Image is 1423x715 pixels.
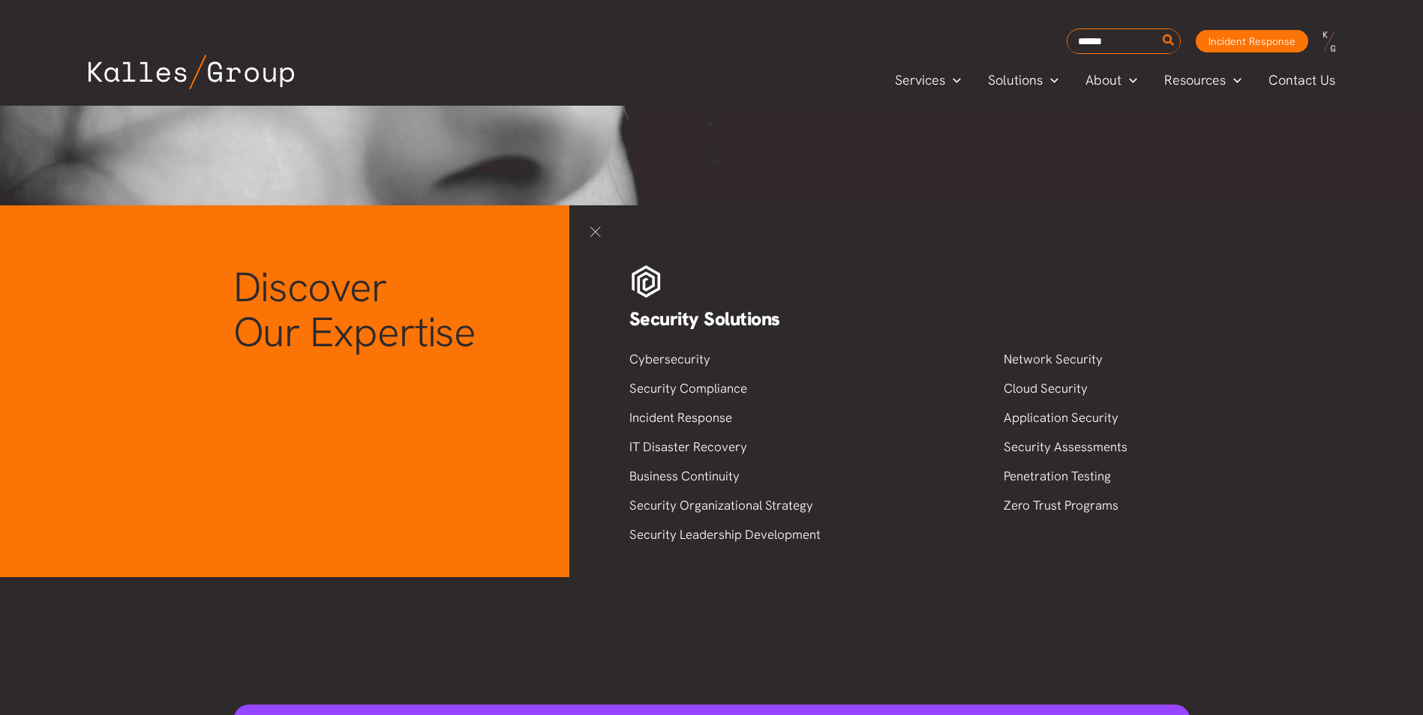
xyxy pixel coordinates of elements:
a: Cloud Security [1004,380,1088,396]
h4: Security Solutions [629,307,1363,331]
a: Security Assessments [1004,438,1127,455]
a: Cybersecurity [629,351,710,367]
span: Contact Us [1268,69,1335,91]
a: Application Security [1004,409,1118,426]
a: Security Leadership Development [629,526,821,543]
span: Menu Toggle [1043,69,1058,91]
a: Incident Response [629,409,732,426]
span: Solutions [988,69,1043,91]
a: Security Compliance [629,380,747,396]
span: About [1085,69,1121,91]
a: IT Disaster Recovery [629,438,747,455]
span: Discover Our Expertise [233,260,476,359]
span: Menu Toggle [945,69,961,91]
a: Network Security [1004,351,1103,367]
button: Search [1160,29,1178,53]
img: Kalles Group [89,55,294,89]
a: ServicesMenu Toggle [881,69,974,91]
a: AboutMenu Toggle [1072,69,1151,91]
a: Business Continuity [629,468,740,484]
span: Menu Toggle [1121,69,1137,91]
a: SolutionsMenu Toggle [974,69,1072,91]
a: Security Organizational Strategy [629,497,813,513]
span: Services [895,69,945,91]
a: Contact Us [1255,69,1350,91]
a: Penetration Testing [1004,468,1111,484]
span: Resources [1164,69,1226,91]
span: Menu Toggle [1226,69,1241,91]
nav: Primary Site Navigation [881,67,1349,92]
a: Incident Response [1196,30,1308,52]
a: Zero Trust Programs [1004,497,1118,513]
a: ResourcesMenu Toggle [1151,69,1255,91]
